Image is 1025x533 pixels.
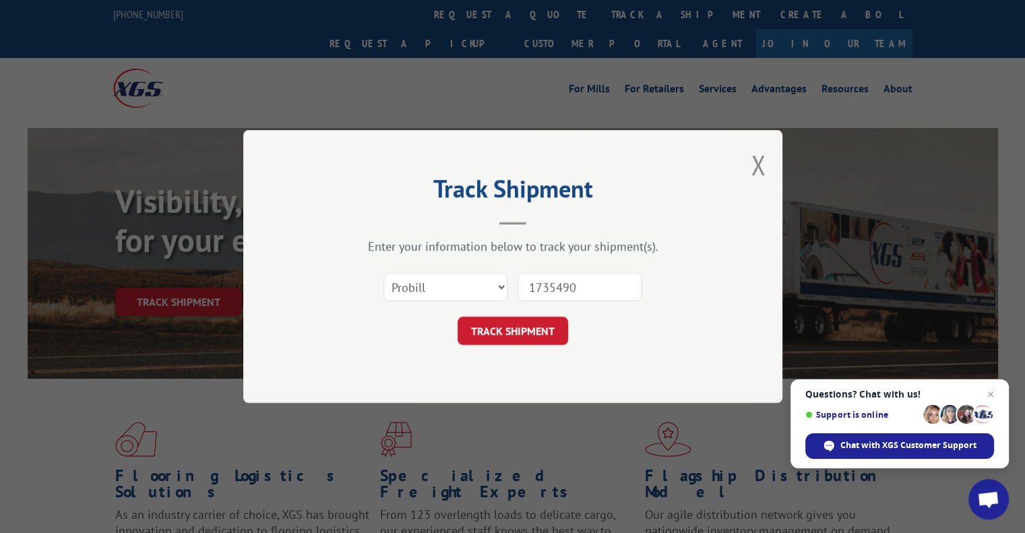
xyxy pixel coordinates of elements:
span: Support is online [805,410,919,420]
input: Number(s) [518,273,642,301]
h2: Track Shipment [311,179,715,205]
button: Close modal [751,147,766,183]
span: Chat with XGS Customer Support [840,439,976,451]
a: Open chat [968,479,1009,520]
span: Chat with XGS Customer Support [805,433,994,459]
div: Enter your information below to track your shipment(s). [311,239,715,254]
span: Questions? Chat with us! [805,389,994,400]
button: TRACK SHIPMENT [458,317,568,345]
